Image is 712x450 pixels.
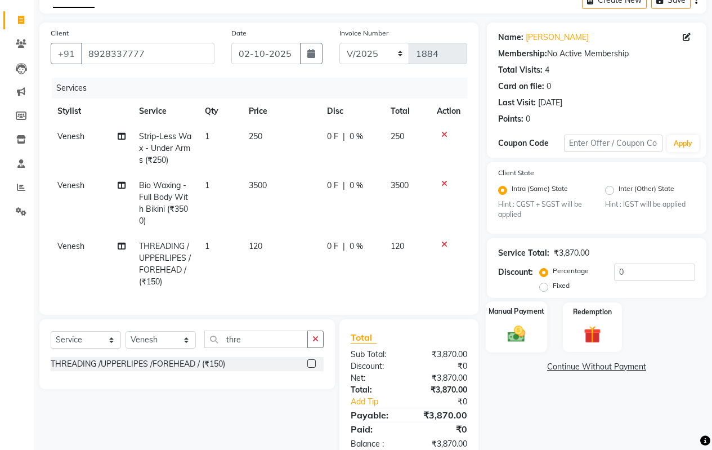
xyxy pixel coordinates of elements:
[564,135,662,152] input: Enter Offer / Coupon Code
[327,131,338,142] span: 0 F
[553,280,570,291] label: Fixed
[342,408,409,422] div: Payable:
[342,360,409,372] div: Discount:
[667,135,699,152] button: Apply
[489,306,545,317] label: Manual Payment
[350,240,363,252] span: 0 %
[350,180,363,191] span: 0 %
[51,43,82,64] button: +91
[430,99,467,124] th: Action
[526,113,530,125] div: 0
[409,384,476,396] div: ₹3,870.00
[409,360,476,372] div: ₹0
[409,438,476,450] div: ₹3,870.00
[242,99,320,124] th: Price
[342,396,420,408] a: Add Tip
[498,64,543,76] div: Total Visits:
[205,180,209,190] span: 1
[342,384,409,396] div: Total:
[498,199,588,220] small: Hint : CGST + SGST will be applied
[132,99,198,124] th: Service
[52,78,476,99] div: Services
[391,241,404,251] span: 120
[81,43,214,64] input: Search by Name/Mobile/Email/Code
[554,247,589,259] div: ₹3,870.00
[343,131,345,142] span: |
[320,99,384,124] th: Disc
[409,408,476,422] div: ₹3,870.00
[139,180,188,226] span: Bio Waxing - Full Body With Bikini (₹3500)
[409,372,476,384] div: ₹3,870.00
[498,168,534,178] label: Client State
[498,48,547,60] div: Membership:
[57,180,84,190] span: Venesh
[51,28,69,38] label: Client
[498,81,544,92] div: Card on file:
[498,247,549,259] div: Service Total:
[351,332,377,344] span: Total
[553,266,589,276] label: Percentage
[231,28,247,38] label: Date
[538,97,562,109] div: [DATE]
[204,331,308,348] input: Search or Scan
[498,32,523,43] div: Name:
[573,307,612,317] label: Redemption
[502,324,531,344] img: _cash.svg
[327,180,338,191] span: 0 F
[384,99,430,124] th: Total
[498,113,523,125] div: Points:
[51,99,132,124] th: Stylist
[547,81,551,92] div: 0
[198,99,242,124] th: Qty
[139,131,191,165] span: Strip-Less Wax - Under Arms (₹250)
[205,241,209,251] span: 1
[498,48,695,60] div: No Active Membership
[51,358,225,370] div: THREADING /UPPERLIPES /FOREHEAD / (₹150)
[489,361,704,373] a: Continue Without Payment
[342,422,409,436] div: Paid:
[343,180,345,191] span: |
[57,131,84,141] span: Venesh
[391,131,404,141] span: 250
[249,131,262,141] span: 250
[249,241,262,251] span: 120
[350,131,363,142] span: 0 %
[342,438,409,450] div: Balance :
[343,240,345,252] span: |
[391,180,409,190] span: 3500
[409,422,476,436] div: ₹0
[526,32,589,43] a: [PERSON_NAME]
[498,266,533,278] div: Discount:
[342,349,409,360] div: Sub Total:
[498,97,536,109] div: Last Visit:
[409,349,476,360] div: ₹3,870.00
[139,241,191,287] span: THREADING /UPPERLIPES /FOREHEAD / (₹150)
[545,64,549,76] div: 4
[339,28,388,38] label: Invoice Number
[327,240,338,252] span: 0 F
[619,184,674,197] label: Inter (Other) State
[579,324,606,345] img: _gift.svg
[205,131,209,141] span: 1
[605,199,695,210] small: Hint : IGST will be applied
[249,180,267,190] span: 3500
[57,241,84,251] span: Venesh
[498,137,564,149] div: Coupon Code
[420,396,476,408] div: ₹0
[342,372,409,384] div: Net:
[512,184,568,197] label: Intra (Same) State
